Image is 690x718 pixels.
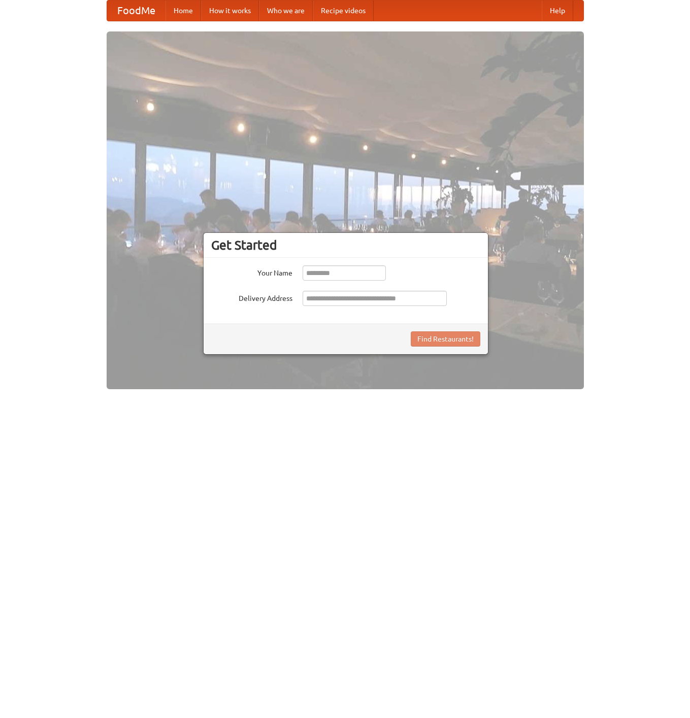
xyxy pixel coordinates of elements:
[411,331,480,347] button: Find Restaurants!
[313,1,374,21] a: Recipe videos
[166,1,201,21] a: Home
[542,1,573,21] a: Help
[211,291,292,303] label: Delivery Address
[211,265,292,278] label: Your Name
[259,1,313,21] a: Who we are
[211,237,480,253] h3: Get Started
[107,1,166,21] a: FoodMe
[201,1,259,21] a: How it works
